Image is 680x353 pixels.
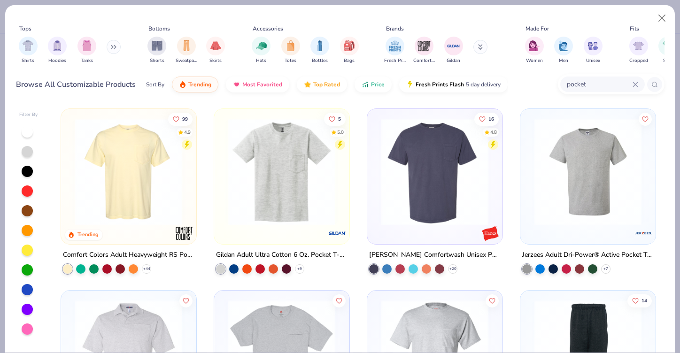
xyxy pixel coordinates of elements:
[253,24,283,33] div: Accessories
[384,37,406,64] button: filter button
[486,294,499,307] button: Like
[23,40,33,51] img: Shirts Image
[185,129,191,136] div: 4.9
[328,224,347,243] img: Gildan logo
[172,77,218,92] button: Trending
[663,57,672,64] span: Slim
[554,37,573,64] div: filter for Men
[19,37,38,64] div: filter for Shirts
[488,116,494,121] span: 16
[63,249,194,261] div: Comfort Colors Adult Heavyweight RS Pocket T-Shirt
[466,79,501,90] span: 5 day delivery
[147,37,166,64] button: filter button
[206,37,225,64] button: filter button
[663,40,673,51] img: Slim Image
[384,37,406,64] div: filter for Fresh Prints
[48,57,66,64] span: Hoodies
[627,294,652,307] button: Like
[285,57,296,64] span: Totes
[169,112,193,125] button: Like
[634,224,652,243] img: Jerzees logo
[82,40,92,51] img: Tanks Image
[629,37,648,64] div: filter for Cropped
[77,37,96,64] button: filter button
[603,266,608,272] span: + 7
[417,39,431,53] img: Comfort Colors Image
[188,81,211,88] span: Trending
[340,118,456,225] img: 076a6800-1c05-4101-8251-94cfc6c3c6f0
[48,37,67,64] div: filter for Hoodies
[242,81,282,88] span: Most Favorited
[175,224,193,243] img: Comfort Colors logo
[281,37,300,64] div: filter for Totes
[310,37,329,64] div: filter for Bottles
[447,57,460,64] span: Gildan
[399,77,508,92] button: Fresh Prints Flash5 day delivery
[413,57,435,64] span: Comfort Colors
[530,118,646,225] img: 7fe0ff40-50c5-4b13-a68a-6735e4fa6c6a
[176,37,197,64] div: filter for Sweatpants
[256,57,266,64] span: Hats
[525,24,549,33] div: Made For
[206,37,225,64] div: filter for Skirts
[630,24,639,33] div: Fits
[210,40,221,51] img: Skirts Image
[629,37,648,64] button: filter button
[340,37,359,64] button: filter button
[413,37,435,64] div: filter for Comfort Colors
[297,77,347,92] button: Top Rated
[181,40,192,51] img: Sweatpants Image
[81,57,93,64] span: Tanks
[340,37,359,64] div: filter for Bags
[224,118,340,225] img: 77eabb68-d7c7-41c9-adcb-b25d48f707fa
[48,37,67,64] button: filter button
[179,81,186,88] img: trending.gif
[70,118,187,225] img: 284e3bdb-833f-4f21-a3b0-720291adcbd9
[584,37,603,64] div: filter for Unisex
[176,37,197,64] button: filter button
[406,81,414,88] img: flash.gif
[256,40,267,51] img: Hats Image
[19,24,31,33] div: Tops
[22,57,34,64] span: Shirts
[584,37,603,64] button: filter button
[416,81,464,88] span: Fresh Prints Flash
[522,249,654,261] div: Jerzees Adult Dri-Power® Active Pocket T-Shirt
[641,298,647,303] span: 14
[344,40,354,51] img: Bags Image
[586,57,600,64] span: Unisex
[525,37,544,64] button: filter button
[209,57,222,64] span: Skirts
[653,9,671,27] button: Close
[324,112,346,125] button: Like
[315,40,325,51] img: Bottles Image
[313,81,340,88] span: Top Rated
[19,111,38,118] div: Filter By
[304,81,311,88] img: TopRated.gif
[152,40,162,51] img: Shorts Image
[490,129,497,136] div: 4.8
[183,116,188,121] span: 99
[286,40,296,51] img: Totes Image
[148,24,170,33] div: Bottoms
[19,37,38,64] button: filter button
[77,37,96,64] div: filter for Tanks
[216,249,348,261] div: Gildan Adult Ultra Cotton 6 Oz. Pocket T-Shirt
[146,80,164,89] div: Sort By
[444,37,463,64] button: filter button
[176,57,197,64] span: Sweatpants
[493,118,609,225] img: 700213b7-305f-4989-95d1-3c6df10dcc48
[633,40,644,51] img: Cropped Image
[559,57,568,64] span: Men
[658,37,677,64] div: filter for Slim
[16,79,136,90] div: Browse All Customizable Products
[526,57,543,64] span: Women
[297,266,302,272] span: + 9
[525,37,544,64] div: filter for Women
[281,37,300,64] button: filter button
[384,57,406,64] span: Fresh Prints
[639,112,652,125] button: Like
[629,57,648,64] span: Cropped
[566,79,633,90] input: Try "T-Shirt"
[587,40,598,51] img: Unisex Image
